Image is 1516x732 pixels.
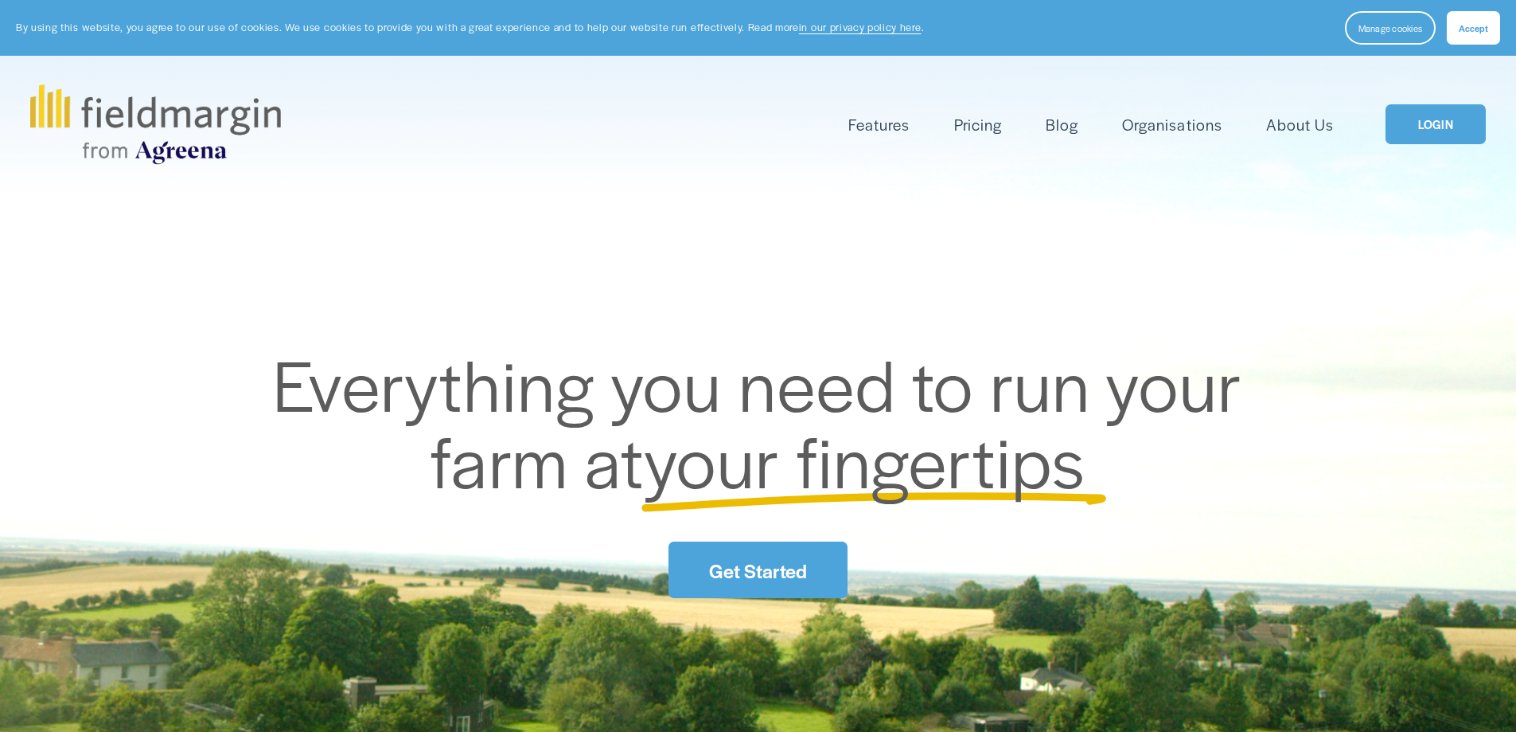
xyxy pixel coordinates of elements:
button: Accept [1447,11,1500,45]
img: fieldmargin.com [30,84,280,164]
a: in our privacy policy here [799,20,922,34]
a: LOGIN [1385,104,1486,145]
span: Accept [1459,22,1488,34]
span: Everything you need to run your farm at [273,333,1259,509]
a: Organisations [1122,112,1222,138]
span: your fingertips [644,409,1085,509]
span: Manage cookies [1358,22,1422,34]
p: By using this website, you agree to our use of cookies. We use cookies to provide you with a grea... [16,20,924,35]
a: Blog [1046,112,1078,138]
a: About Us [1266,112,1334,138]
a: Get Started [668,542,847,598]
button: Manage cookies [1345,11,1436,45]
a: Pricing [954,112,1002,138]
a: folder dropdown [848,112,910,138]
span: Features [848,113,910,136]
